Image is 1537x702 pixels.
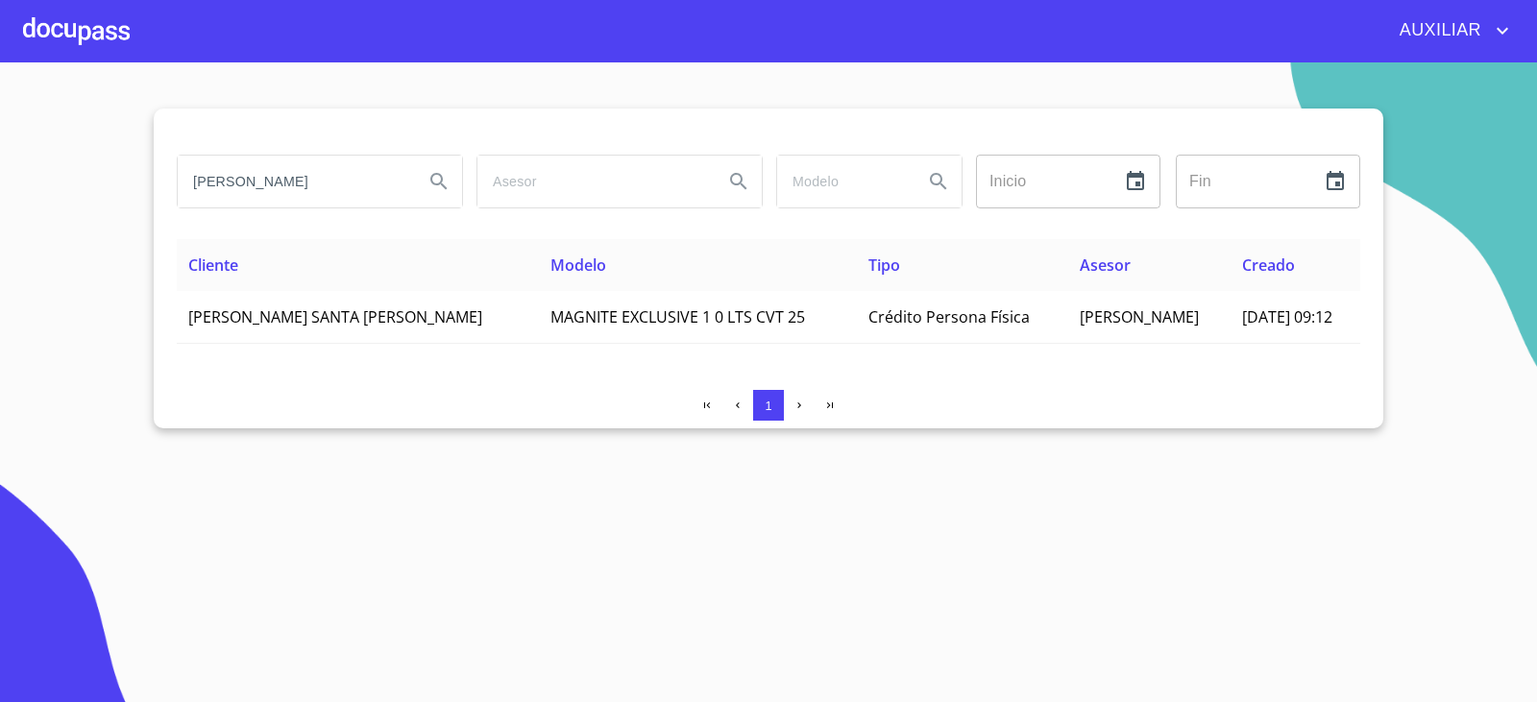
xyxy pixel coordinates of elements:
button: Search [915,158,962,205]
span: Tipo [868,254,900,276]
button: Search [416,158,462,205]
input: search [777,156,908,207]
span: AUXILIAR [1385,15,1491,46]
button: account of current user [1385,15,1514,46]
span: 1 [765,399,771,413]
input: search [477,156,708,207]
span: Creado [1242,254,1295,276]
span: [PERSON_NAME] [1080,306,1199,327]
span: Asesor [1080,254,1131,276]
span: Cliente [188,254,238,276]
button: Search [716,158,762,205]
span: Crédito Persona Física [868,306,1030,327]
span: [DATE] 09:12 [1242,306,1332,327]
input: search [178,156,408,207]
button: 1 [753,390,784,421]
span: Modelo [550,254,606,276]
span: [PERSON_NAME] SANTA [PERSON_NAME] [188,306,482,327]
span: MAGNITE EXCLUSIVE 1 0 LTS CVT 25 [550,306,805,327]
